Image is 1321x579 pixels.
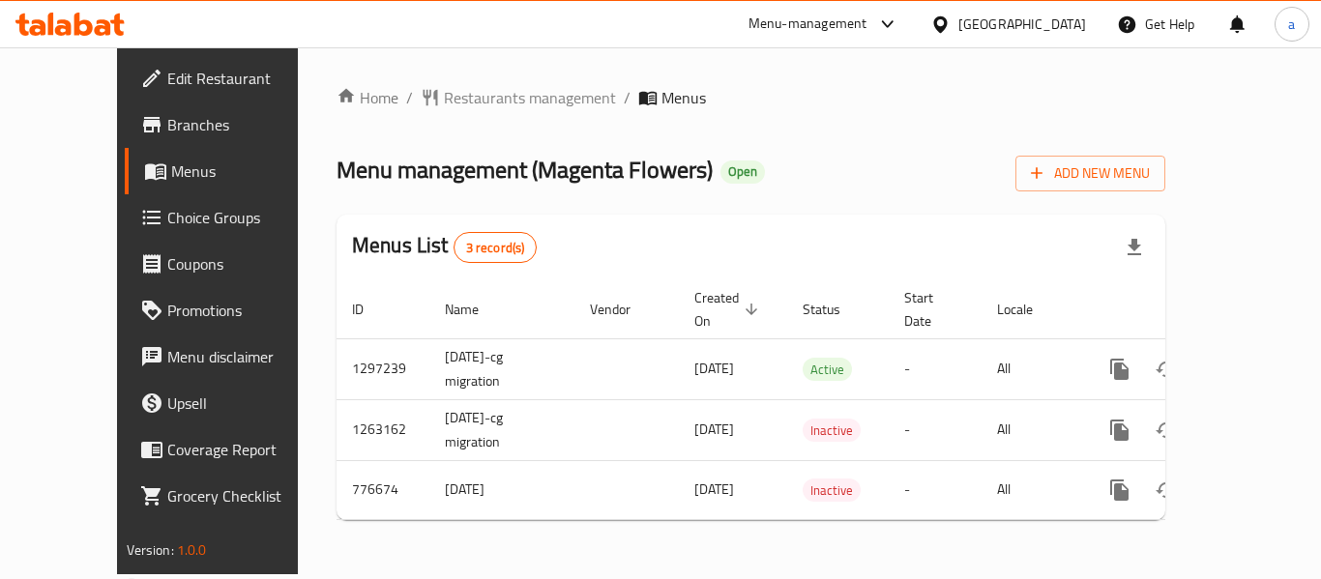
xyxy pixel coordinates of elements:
span: Coupons [167,252,322,275]
span: Menus [171,159,322,183]
span: Restaurants management [444,86,616,109]
span: [DATE] [694,477,734,502]
span: Open [720,163,765,180]
a: Menus [125,148,338,194]
table: enhanced table [337,280,1298,520]
a: Restaurants management [421,86,616,109]
a: Branches [125,101,338,148]
td: [DATE]-cg migration [429,338,574,399]
div: Inactive [803,419,861,442]
button: Add New Menu [1015,156,1165,191]
span: Locale [997,298,1058,321]
span: Menu management ( Magenta Flowers ) [337,148,713,191]
a: Promotions [125,287,338,333]
td: - [889,338,982,399]
div: Export file [1111,224,1158,271]
a: Coverage Report [125,426,338,473]
span: Active [803,359,852,381]
li: / [624,86,631,109]
a: Upsell [125,380,338,426]
span: Version: [127,537,174,563]
div: Active [803,358,852,381]
h2: Menus List [352,231,537,263]
span: Choice Groups [167,206,322,229]
a: Grocery Checklist [125,473,338,519]
td: [DATE] [429,460,574,519]
span: Coverage Report [167,438,322,461]
span: ID [352,298,389,321]
a: Edit Restaurant [125,55,338,101]
button: more [1097,346,1143,392]
span: a [1288,14,1295,35]
td: All [982,460,1081,519]
span: Status [803,298,866,321]
div: Total records count [454,232,538,263]
td: All [982,338,1081,399]
div: [GEOGRAPHIC_DATA] [958,14,1086,35]
td: 776674 [337,460,429,519]
a: Home [337,86,398,109]
span: Start Date [904,286,958,333]
button: Change Status [1143,346,1189,392]
span: Promotions [167,299,322,322]
li: / [406,86,413,109]
td: - [889,460,982,519]
span: Inactive [803,479,861,502]
span: Menus [661,86,706,109]
span: [DATE] [694,356,734,381]
button: Change Status [1143,407,1189,453]
a: Menu disclaimer [125,333,338,380]
button: more [1097,467,1143,513]
span: Add New Menu [1031,161,1150,186]
td: 1297239 [337,338,429,399]
span: [DATE] [694,417,734,442]
span: Created On [694,286,764,333]
td: - [889,399,982,460]
span: 3 record(s) [455,239,537,257]
button: more [1097,407,1143,453]
span: Vendor [590,298,656,321]
span: Name [445,298,504,321]
div: Menu-management [749,13,867,36]
a: Coupons [125,241,338,287]
span: Inactive [803,420,861,442]
span: 1.0.0 [177,537,207,563]
a: Choice Groups [125,194,338,241]
span: Upsell [167,391,322,415]
td: [DATE]-cg migration [429,399,574,460]
div: Inactive [803,478,861,502]
nav: breadcrumb [337,86,1165,109]
span: Branches [167,113,322,136]
span: Grocery Checklist [167,484,322,507]
button: Change Status [1143,467,1189,513]
span: Menu disclaimer [167,345,322,368]
th: Actions [1081,280,1298,339]
div: Open [720,160,765,184]
td: All [982,399,1081,460]
span: Edit Restaurant [167,67,322,90]
td: 1263162 [337,399,429,460]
